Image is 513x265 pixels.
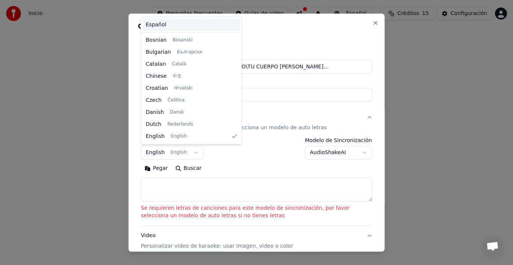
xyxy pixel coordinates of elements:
span: Dansk [170,109,184,115]
span: Bulgarian [146,48,171,56]
span: Bosanski [173,37,193,43]
span: Español [146,21,166,29]
span: Bosnian [146,36,167,44]
span: Български [177,49,202,55]
span: Czech [146,97,161,104]
span: Croatian [146,85,168,92]
span: Catalan [146,61,166,68]
span: Dutch [146,121,161,128]
span: Danish [146,109,164,116]
span: Nederlands [167,121,193,127]
span: Hrvatski [174,85,193,91]
span: English [146,133,165,140]
span: English [171,133,187,139]
span: Català [172,61,186,67]
span: 中文 [173,73,182,79]
span: Čeština [167,97,184,103]
span: Chinese [146,73,167,80]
